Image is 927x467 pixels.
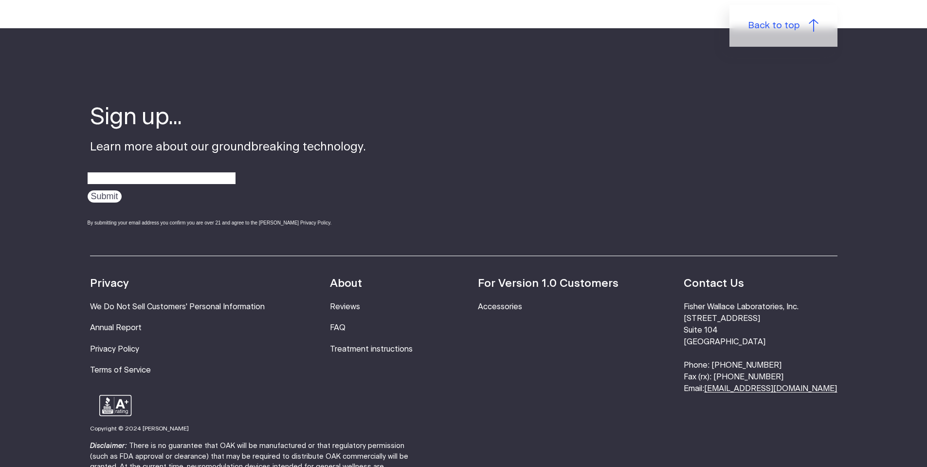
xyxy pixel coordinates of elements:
div: By submitting your email address you confirm you are over 21 and agree to the [PERSON_NAME] Priva... [88,219,366,226]
h4: Sign up... [90,102,366,133]
a: Privacy Policy [90,345,139,353]
input: Submit [88,190,122,203]
a: FAQ [330,324,345,332]
div: Learn more about our groundbreaking technology. [90,102,366,236]
strong: For Version 1.0 Customers [478,278,618,289]
strong: Disclaimer: [90,442,127,449]
strong: About [330,278,362,289]
a: Treatment instructions [330,345,413,353]
span: Back to top [748,19,800,33]
a: Annual Report [90,324,142,332]
a: Accessories [478,303,522,311]
a: Back to top [729,5,837,47]
a: Terms of Service [90,366,151,374]
li: Fisher Wallace Laboratories, Inc. [STREET_ADDRESS] Suite 104 [GEOGRAPHIC_DATA] Phone: [PHONE_NUMB... [684,301,837,394]
a: We Do Not Sell Customers' Personal Information [90,303,265,311]
strong: Privacy [90,278,129,289]
small: Copyright © 2024 [PERSON_NAME] [90,426,189,431]
strong: Contact Us [684,278,744,289]
a: [EMAIL_ADDRESS][DOMAIN_NAME] [704,385,837,392]
a: Reviews [330,303,360,311]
